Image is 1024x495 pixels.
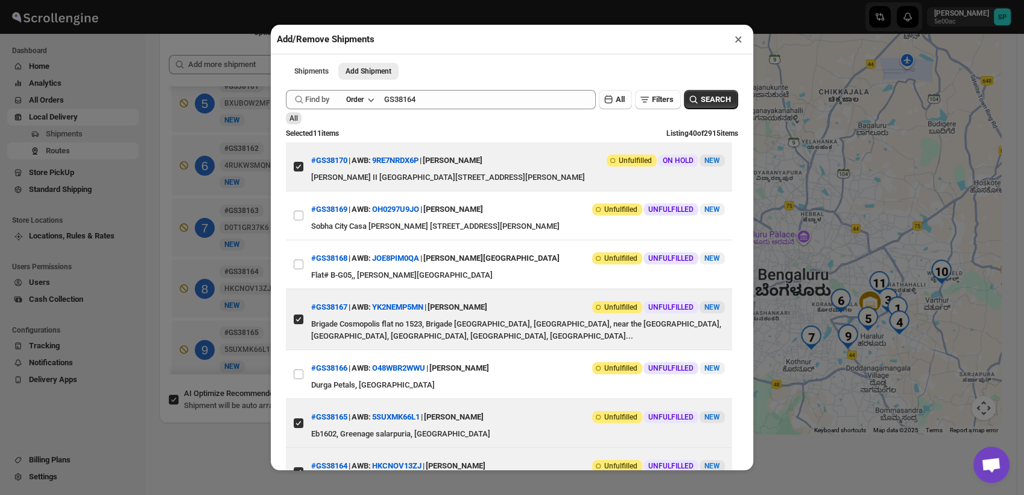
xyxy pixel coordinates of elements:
button: 5SUXMK66L1 [372,412,420,421]
span: NEW [704,156,720,165]
span: UNFULFILLED [648,461,694,471]
span: All [289,114,298,123]
span: UNFULFILLED [648,363,694,373]
div: Order [346,95,364,104]
div: [PERSON_NAME] [424,406,484,428]
span: AWB: [352,362,371,374]
button: #GS38169 [311,205,347,214]
span: NEW [704,364,720,372]
span: NEW [704,205,720,214]
button: #GS38167 [311,302,347,311]
button: #GS38168 [311,254,347,263]
span: AWB: [352,411,371,423]
span: Unfulfilled [604,302,637,312]
div: [PERSON_NAME] II [GEOGRAPHIC_DATA][STREET_ADDRESS][PERSON_NAME] [311,171,725,184]
div: | | [311,357,489,379]
button: × [730,31,747,48]
div: | | [311,296,487,318]
div: Selected Shipments [159,45,576,378]
button: #GS38166 [311,363,347,372]
button: All [599,90,632,109]
span: Find by [305,94,329,106]
span: Shipments [294,66,329,76]
div: Sobha City Casa [PERSON_NAME] [STREET_ADDRESS][PERSON_NAME] [311,220,725,232]
button: #GS38164 [311,461,347,470]
div: | | [311,455,485,477]
div: [PERSON_NAME] [428,296,487,318]
span: AWB: [352,252,371,264]
span: UNFULFILLED [648,205,694,214]
div: [PERSON_NAME] [423,150,482,171]
span: Unfulfilled [619,156,652,165]
span: NEW [704,462,720,470]
span: NEW [704,413,720,421]
div: | | [311,247,560,269]
div: Brigade Cosmopolis flat no 1523, Brigade [GEOGRAPHIC_DATA], [GEOGRAPHIC_DATA], near the [GEOGRAPH... [311,318,725,342]
div: [PERSON_NAME] [429,357,489,379]
div: | | [311,150,482,171]
span: Filters [652,95,674,104]
span: All [616,95,625,104]
span: Unfulfilled [604,412,637,422]
span: AWB: [352,301,371,313]
button: #GS38165 [311,412,347,421]
div: Open chat [973,447,1010,483]
span: Unfulfilled [604,363,637,373]
div: [PERSON_NAME][GEOGRAPHIC_DATA] [423,247,560,269]
span: Add Shipment [346,66,391,76]
button: #GS38170 [311,156,347,165]
span: Unfulfilled [604,254,637,263]
span: UNFULFILLED [648,412,694,422]
input: Enter value here [384,90,596,109]
span: Unfulfilled [604,205,637,214]
span: Unfulfilled [604,461,637,471]
div: [PERSON_NAME] [426,455,485,477]
span: NEW [704,303,720,311]
div: [PERSON_NAME] [423,199,483,220]
span: UNFULFILLED [648,302,694,312]
span: Selected 11 items [286,129,339,138]
span: AWB: [352,203,371,216]
span: SEARCH [701,94,731,106]
button: Order [339,91,381,108]
button: 9RE7NRDX6P [372,156,419,165]
div: Flat# B-G05,, [PERSON_NAME][GEOGRAPHIC_DATA] [311,269,725,281]
h2: Add/Remove Shipments [277,33,375,45]
button: OH0297U9JO [372,205,419,214]
span: Listing 40 of 2915 items [666,129,738,138]
div: | | [311,406,484,428]
div: Durga Petals, [GEOGRAPHIC_DATA] [311,379,725,391]
span: AWB: [352,155,371,167]
span: AWB: [352,460,371,472]
button: JOE8PIM0QA [372,254,419,263]
div: | | [311,199,483,220]
button: SEARCH [684,90,738,109]
span: NEW [704,254,720,263]
span: ON HOLD [663,156,694,165]
div: Eb1602, Greenage salarpuria, [GEOGRAPHIC_DATA] [311,428,725,440]
button: YK2NEMP5MN [372,302,423,311]
button: O48WBR2WWU [372,363,425,372]
span: UNFULFILLED [648,254,694,263]
button: Filters [635,90,681,109]
button: HKCNOV13ZJ [372,461,422,470]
